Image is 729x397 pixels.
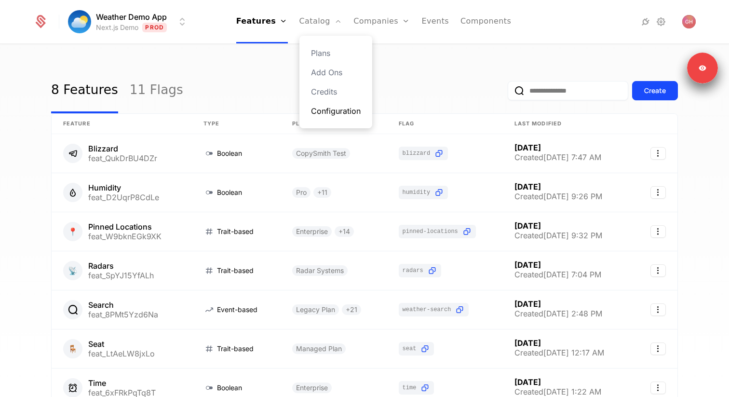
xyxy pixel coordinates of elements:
div: Next.js Demo [96,23,138,32]
span: Weather Demo App [96,11,167,23]
button: Select action [650,186,666,199]
span: Prod [142,23,167,32]
a: Integrations [640,16,651,27]
a: Plans [311,47,361,59]
a: 11 Flags [130,68,183,113]
button: Select action [650,225,666,238]
button: Select action [650,147,666,160]
a: 8 Features [51,68,118,113]
button: Select environment [71,11,188,32]
a: Settings [655,16,667,27]
a: Credits [311,86,361,97]
img: Gio Hobbins [682,15,696,28]
div: Create [644,86,666,96]
button: Select action [650,382,666,394]
button: Create [632,81,678,100]
button: Select action [650,264,666,277]
button: Select action [650,342,666,355]
th: Type [192,114,281,134]
a: Add Ons [311,67,361,78]
th: Plans [281,114,387,134]
th: Flag [387,114,503,134]
a: Configuration [311,105,361,117]
th: Last Modified [503,114,633,134]
th: Feature [52,114,192,134]
button: Select action [650,303,666,316]
img: Weather Demo App [68,10,91,33]
button: Open user button [682,15,696,28]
